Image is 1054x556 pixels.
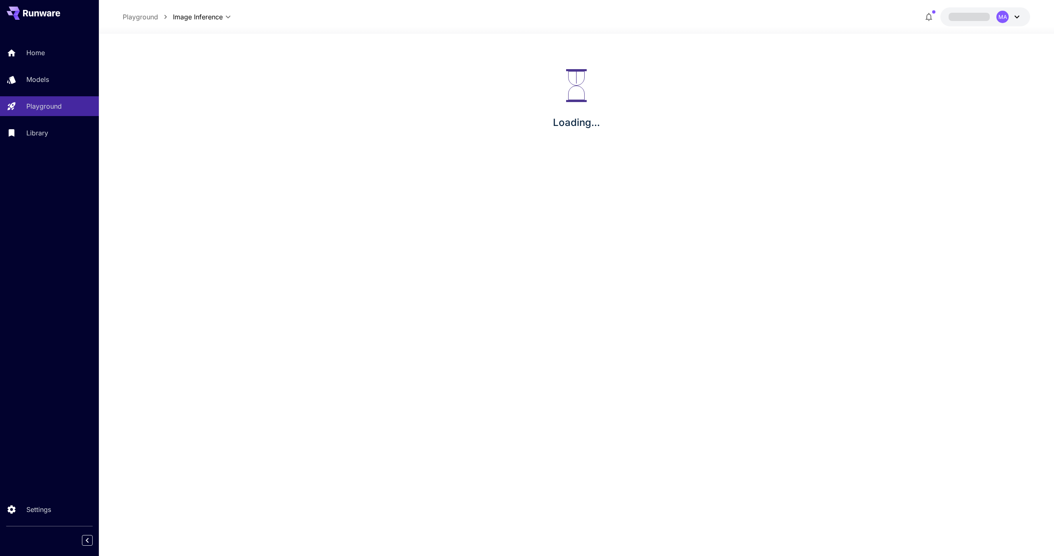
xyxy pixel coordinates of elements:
p: Loading... [553,115,600,130]
div: MA [996,11,1009,23]
span: Image Inference [173,12,223,22]
p: Playground [26,101,62,111]
p: Home [26,48,45,58]
button: MA [940,7,1030,26]
button: Collapse sidebar [82,535,93,546]
a: Playground [123,12,158,22]
nav: breadcrumb [123,12,173,22]
div: Collapse sidebar [88,533,99,548]
p: Settings [26,505,51,514]
p: Library [26,128,48,138]
p: Models [26,74,49,84]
